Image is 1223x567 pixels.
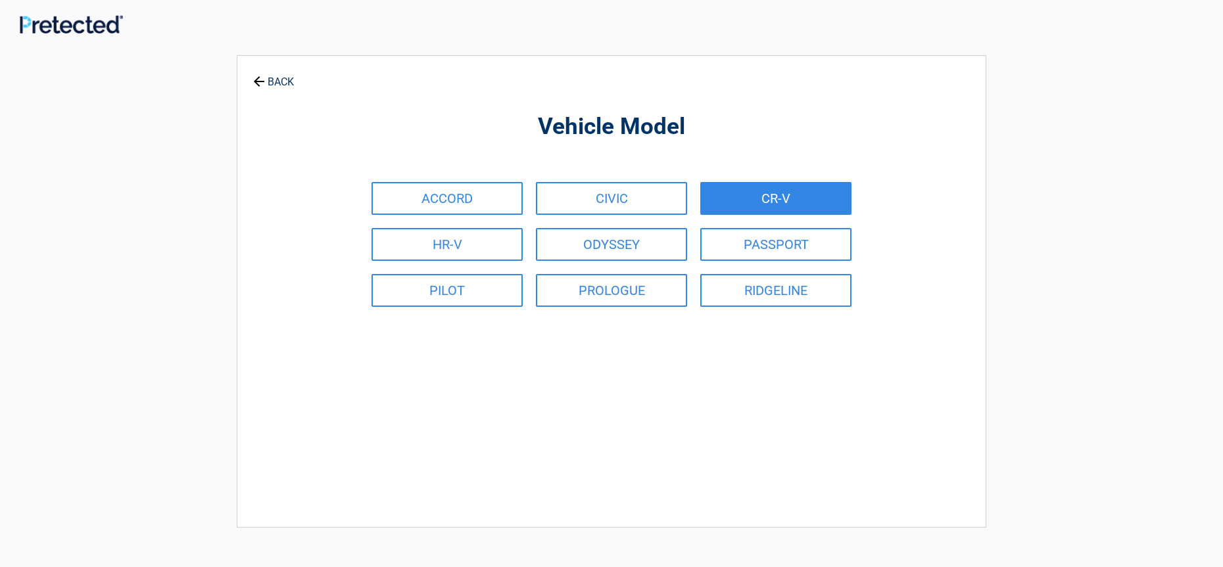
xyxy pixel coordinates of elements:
a: BACK [251,64,297,87]
a: ACCORD [372,182,523,215]
a: PILOT [372,274,523,307]
a: ODYSSEY [536,228,687,261]
a: RIDGELINE [700,274,851,307]
a: PASSPORT [700,228,851,261]
img: Main Logo [20,15,123,34]
h2: Vehicle Model [310,112,913,143]
a: CR-V [700,182,851,215]
a: CIVIC [536,182,687,215]
a: PROLOGUE [536,274,687,307]
a: HR-V [372,228,523,261]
